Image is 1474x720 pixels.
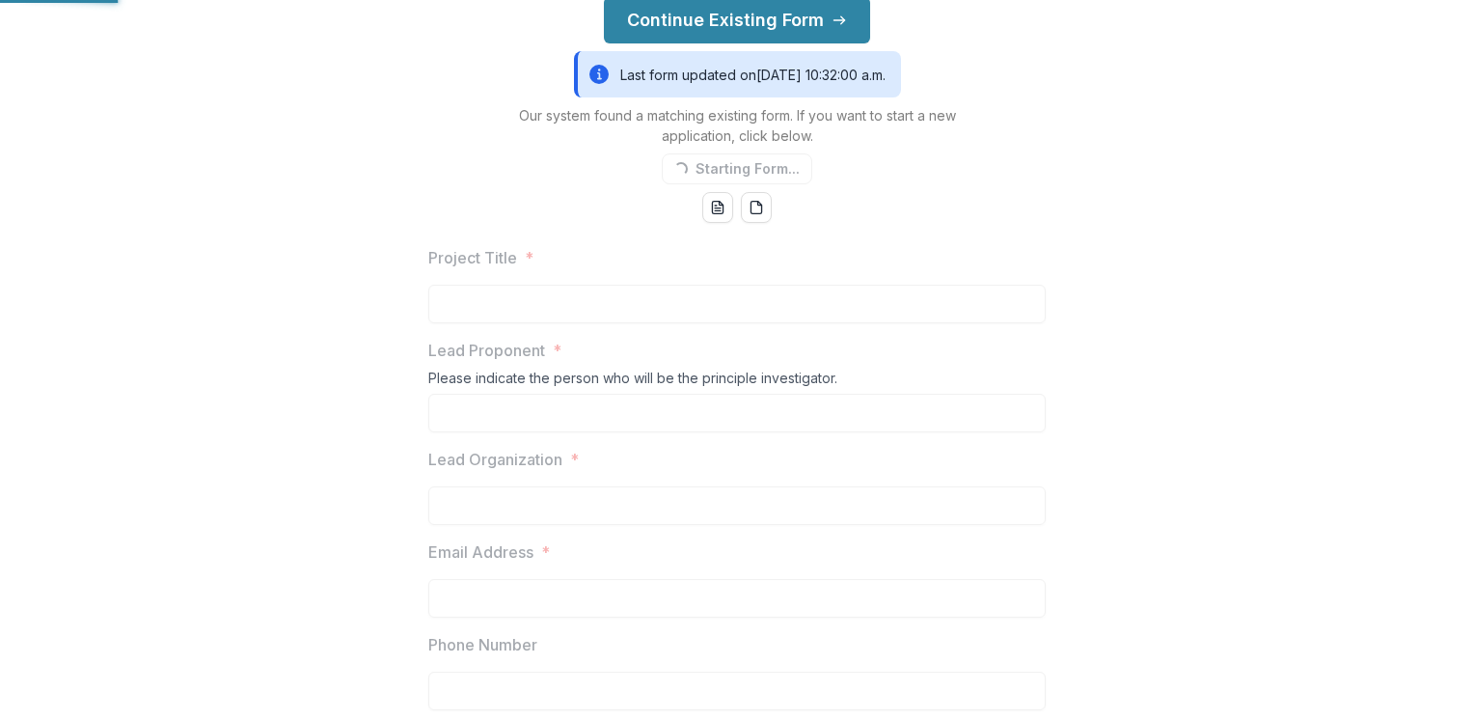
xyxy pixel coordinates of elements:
[428,540,533,564] p: Email Address
[574,51,901,97] div: Last form updated on [DATE] 10:32:00 a.m.
[428,448,562,471] p: Lead Organization
[428,633,537,656] p: Phone Number
[741,192,772,223] button: pdf-download
[428,339,545,362] p: Lead Proponent
[428,246,517,269] p: Project Title
[496,105,978,146] p: Our system found a matching existing form. If you want to start a new application, click below.
[702,192,733,223] button: word-download
[662,153,812,184] button: Starting Form...
[428,370,1046,394] div: Please indicate the person who will be the principle investigator.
